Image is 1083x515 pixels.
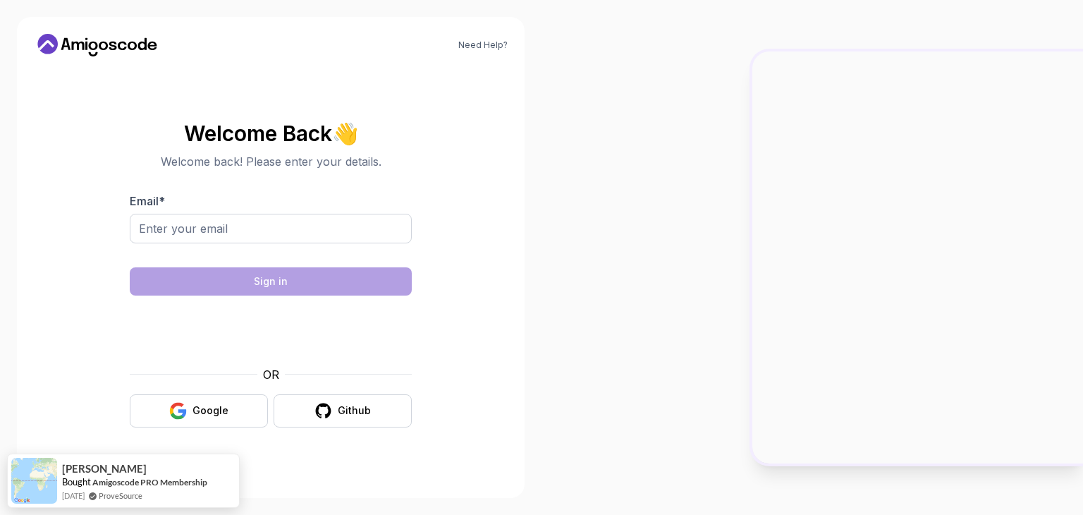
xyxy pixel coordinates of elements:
[263,366,279,383] p: OR
[130,122,412,145] h2: Welcome Back
[130,214,412,243] input: Enter your email
[99,490,142,502] a: ProveSource
[62,476,91,487] span: Bought
[192,404,228,418] div: Google
[752,51,1083,464] img: Amigoscode Dashboard
[130,267,412,296] button: Sign in
[338,404,371,418] div: Github
[62,490,85,502] span: [DATE]
[254,274,288,289] div: Sign in
[34,34,161,56] a: Home link
[130,394,268,428] button: Google
[130,194,165,208] label: Email *
[329,118,362,148] span: 👋
[458,40,508,51] a: Need Help?
[164,304,377,358] iframe: Widget containing checkbox for hCaptcha security challenge
[274,394,412,428] button: Github
[92,476,207,488] a: Amigoscode PRO Membership
[11,458,57,504] img: provesource social proof notification image
[130,153,412,170] p: Welcome back! Please enter your details.
[62,463,147,475] span: [PERSON_NAME]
